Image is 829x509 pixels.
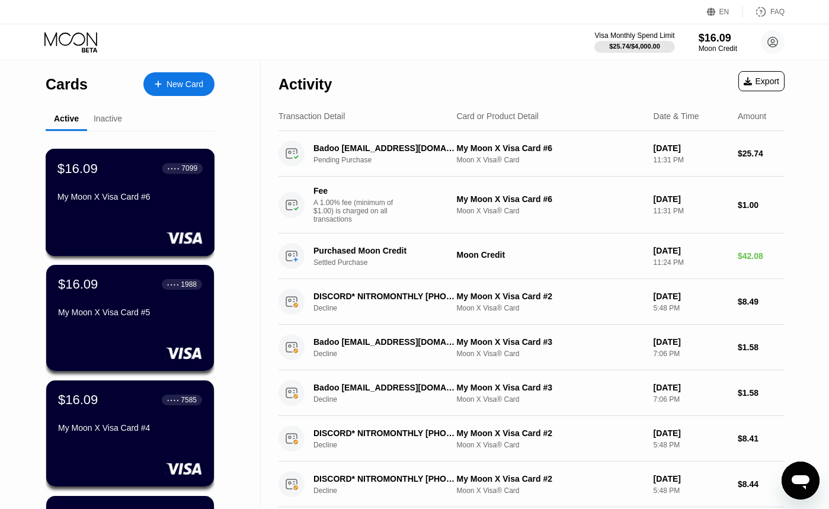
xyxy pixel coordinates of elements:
[456,111,539,121] div: Card or Product Detail
[313,258,465,267] div: Settled Purchase
[313,350,465,358] div: Decline
[181,164,197,172] div: 7099
[654,194,728,204] div: [DATE]
[313,292,454,301] div: DISCORD* NITROMONTHLY [PHONE_NUMBER] US
[654,395,728,404] div: 7:06 PM
[738,297,785,306] div: $8.49
[54,114,79,123] div: Active
[168,167,180,170] div: ● ● ● ●
[313,304,465,312] div: Decline
[279,325,785,370] div: Badoo [EMAIL_ADDRESS][DOMAIN_NAME] [GEOGRAPHIC_DATA] IEDeclineMy Moon X Visa Card #3Moon X Visa® ...
[654,207,728,215] div: 11:31 PM
[313,186,396,196] div: Fee
[456,156,644,164] div: Moon X Visa® Card
[313,143,454,153] div: Badoo [EMAIL_ADDRESS][DOMAIN_NAME] [GEOGRAPHIC_DATA] IE
[58,277,98,292] div: $16.09
[46,380,214,486] div: $16.09● ● ● ●7585My Moon X Visa Card #4
[744,76,779,86] div: Export
[719,8,729,16] div: EN
[58,308,202,317] div: My Moon X Visa Card #5
[94,114,122,123] div: Inactive
[279,370,785,416] div: Badoo [EMAIL_ADDRESS][DOMAIN_NAME] [GEOGRAPHIC_DATA] IEDeclineMy Moon X Visa Card #3Moon X Visa® ...
[456,250,644,260] div: Moon Credit
[594,31,674,40] div: Visa Monthly Spend Limit
[279,76,332,93] div: Activity
[707,6,743,18] div: EN
[654,474,728,484] div: [DATE]
[738,200,785,210] div: $1.00
[654,350,728,358] div: 7:06 PM
[313,337,454,347] div: Badoo [EMAIL_ADDRESS][DOMAIN_NAME] [GEOGRAPHIC_DATA] IE
[456,486,644,495] div: Moon X Visa® Card
[279,462,785,507] div: DISCORD* NITROMONTHLY [PHONE_NUMBER] USDeclineMy Moon X Visa Card #2Moon X Visa® Card[DATE]5:48 P...
[313,383,454,392] div: Badoo [EMAIL_ADDRESS][DOMAIN_NAME] [GEOGRAPHIC_DATA] IE
[57,161,98,176] div: $16.09
[313,246,454,255] div: Purchased Moon Credit
[58,392,98,408] div: $16.09
[609,43,660,50] div: $25.74 / $4,000.00
[456,337,644,347] div: My Moon X Visa Card #3
[654,486,728,495] div: 5:48 PM
[699,44,737,53] div: Moon Credit
[654,441,728,449] div: 5:48 PM
[46,76,88,93] div: Cards
[456,304,644,312] div: Moon X Visa® Card
[167,79,203,89] div: New Card
[699,32,737,44] div: $16.09
[456,350,644,358] div: Moon X Visa® Card
[279,279,785,325] div: DISCORD* NITROMONTHLY [PHONE_NUMBER] USDeclineMy Moon X Visa Card #2Moon X Visa® Card[DATE]5:48 P...
[57,192,203,201] div: My Moon X Visa Card #6
[313,428,454,438] div: DISCORD* NITROMONTHLY [PHONE_NUMBER] US
[743,6,785,18] div: FAQ
[738,111,766,121] div: Amount
[738,251,785,261] div: $42.08
[279,111,345,121] div: Transaction Detail
[58,423,202,433] div: My Moon X Visa Card #4
[654,258,728,267] div: 11:24 PM
[654,143,728,153] div: [DATE]
[313,199,402,223] div: A 1.00% fee (minimum of $1.00) is charged on all transactions
[46,265,214,371] div: $16.09● ● ● ●1988My Moon X Visa Card #5
[654,292,728,301] div: [DATE]
[143,72,215,96] div: New Card
[313,441,465,449] div: Decline
[456,474,644,484] div: My Moon X Visa Card #2
[699,32,737,53] div: $16.09Moon Credit
[456,143,644,153] div: My Moon X Visa Card #6
[181,280,197,289] div: 1988
[738,71,785,91] div: Export
[279,233,785,279] div: Purchased Moon CreditSettled PurchaseMoon Credit[DATE]11:24 PM$42.08
[456,292,644,301] div: My Moon X Visa Card #2
[738,342,785,352] div: $1.58
[654,428,728,438] div: [DATE]
[279,131,785,177] div: Badoo [EMAIL_ADDRESS][DOMAIN_NAME] [GEOGRAPHIC_DATA] IEPending PurchaseMy Moon X Visa Card #6Moon...
[167,398,179,402] div: ● ● ● ●
[738,479,785,489] div: $8.44
[167,283,179,286] div: ● ● ● ●
[654,383,728,392] div: [DATE]
[313,395,465,404] div: Decline
[456,441,644,449] div: Moon X Visa® Card
[313,156,465,164] div: Pending Purchase
[456,207,644,215] div: Moon X Visa® Card
[456,428,644,438] div: My Moon X Visa Card #2
[279,416,785,462] div: DISCORD* NITROMONTHLY [PHONE_NUMBER] USDeclineMy Moon X Visa Card #2Moon X Visa® Card[DATE]5:48 P...
[654,156,728,164] div: 11:31 PM
[594,31,674,53] div: Visa Monthly Spend Limit$25.74/$4,000.00
[654,337,728,347] div: [DATE]
[46,149,214,255] div: $16.09● ● ● ●7099My Moon X Visa Card #6
[654,111,699,121] div: Date & Time
[456,194,644,204] div: My Moon X Visa Card #6
[654,246,728,255] div: [DATE]
[738,388,785,398] div: $1.58
[313,486,465,495] div: Decline
[279,177,785,233] div: FeeA 1.00% fee (minimum of $1.00) is charged on all transactionsMy Moon X Visa Card #6Moon X Visa...
[181,396,197,404] div: 7585
[738,149,785,158] div: $25.74
[738,434,785,443] div: $8.41
[782,462,820,500] iframe: Button to launch messaging window, conversation in progress
[313,474,454,484] div: DISCORD* NITROMONTHLY [PHONE_NUMBER] US
[770,8,785,16] div: FAQ
[654,304,728,312] div: 5:48 PM
[456,395,644,404] div: Moon X Visa® Card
